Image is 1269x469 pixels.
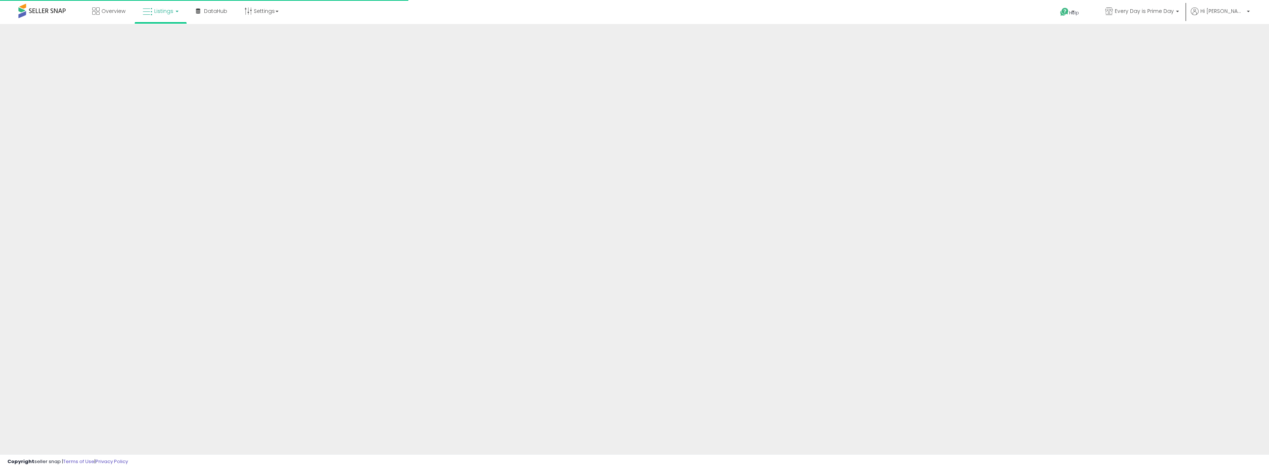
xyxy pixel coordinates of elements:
span: Hi [PERSON_NAME] [1200,7,1245,15]
span: Every Day is Prime Day [1115,7,1174,15]
span: Overview [101,7,125,15]
a: Help [1054,2,1093,24]
a: Hi [PERSON_NAME] [1191,7,1250,24]
i: Get Help [1060,7,1069,17]
span: Listings [154,7,173,15]
span: DataHub [204,7,227,15]
span: Help [1069,10,1079,16]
